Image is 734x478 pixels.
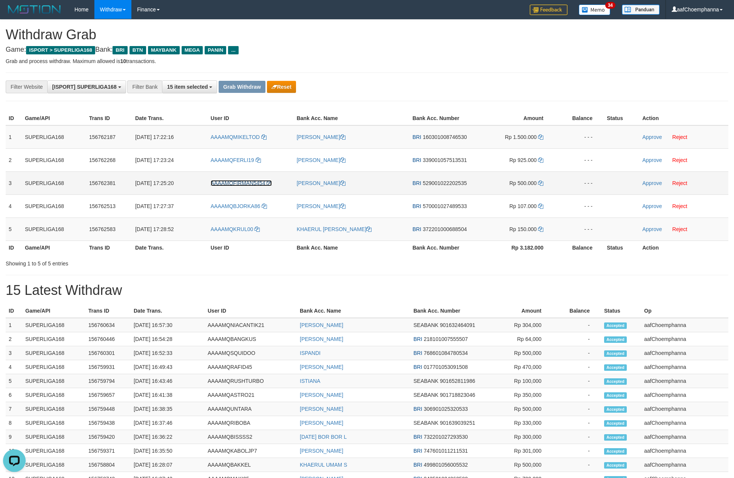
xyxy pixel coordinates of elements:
[211,180,265,186] span: AAAAMQFIRMAN5454
[642,180,662,186] a: Approve
[480,332,553,346] td: Rp 64,000
[6,304,22,318] th: ID
[641,304,728,318] th: Op
[300,350,321,356] a: ISPANDI
[205,332,297,346] td: AAAAMQBANGKUS
[6,374,22,388] td: 5
[300,406,343,412] a: [PERSON_NAME]
[22,194,86,217] td: SUPERLIGA168
[300,378,320,384] a: ISTIANA
[553,374,601,388] td: -
[208,111,294,125] th: User ID
[622,5,660,15] img: panduan.png
[538,134,543,140] a: Copy 1500000 to clipboard
[85,374,131,388] td: 156759794
[642,157,662,163] a: Approve
[52,84,116,90] span: [ISPORT] SUPERLIGA168
[132,111,208,125] th: Date Trans.
[538,157,543,163] a: Copy 925000 to clipboard
[135,134,174,140] span: [DATE] 17:22:16
[480,318,553,332] td: Rp 304,000
[641,318,728,332] td: aafChoemphanna
[672,180,688,186] a: Reject
[641,374,728,388] td: aafChoemphanna
[85,430,131,444] td: 156759420
[6,4,63,15] img: MOTION_logo.png
[553,346,601,360] td: -
[604,111,639,125] th: Status
[86,241,132,254] th: Trans ID
[6,194,22,217] td: 4
[300,448,343,454] a: [PERSON_NAME]
[211,203,261,209] span: AAAAMQBJORKA86
[131,318,205,332] td: [DATE] 16:57:30
[89,226,116,232] span: 156762583
[208,241,294,254] th: User ID
[424,462,468,468] span: Copy 499801056005532 to clipboard
[423,226,467,232] span: Copy 372201000688504 to clipboard
[604,420,627,427] span: Accepted
[205,416,297,430] td: AAAAMQRIBOBA
[553,444,601,458] td: -
[205,346,297,360] td: AAAAMQSQUIDOO
[22,346,85,360] td: SUPERLIGA168
[300,364,343,370] a: [PERSON_NAME]
[131,402,205,416] td: [DATE] 16:38:35
[132,241,208,254] th: Date Trans.
[509,157,537,163] span: Rp 925.000
[412,157,421,163] span: BRI
[412,203,421,209] span: BRI
[641,388,728,402] td: aafChoemphanna
[555,148,604,171] td: - - -
[6,148,22,171] td: 2
[205,46,226,54] span: PANIN
[424,336,468,342] span: Copy 218101007555507 to clipboard
[211,203,267,209] a: AAAAMQBJORKA86
[22,125,86,149] td: SUPERLIGA168
[131,458,205,472] td: [DATE] 16:28:07
[22,374,85,388] td: SUPERLIGA168
[219,81,265,93] button: Grab Withdraw
[412,134,421,140] span: BRI
[85,304,131,318] th: Trans ID
[553,388,601,402] td: -
[481,111,555,125] th: Amount
[211,157,261,163] a: AAAAMQFERLI19
[413,392,438,398] span: SEABANK
[555,125,604,149] td: - - -
[423,157,467,163] span: Copy 339001057513531 to clipboard
[672,157,688,163] a: Reject
[131,444,205,458] td: [DATE] 16:35:50
[604,322,627,329] span: Accepted
[604,392,627,399] span: Accepted
[641,346,728,360] td: aafChoemphanna
[113,46,127,54] span: BRI
[509,180,537,186] span: Rp 500.000
[480,402,553,416] td: Rp 500,000
[555,194,604,217] td: - - -
[22,171,86,194] td: SUPERLIGA168
[6,80,47,93] div: Filter Website
[413,406,422,412] span: BRI
[555,241,604,254] th: Balance
[211,180,272,186] a: AAAAMQFIRMAN5454
[22,332,85,346] td: SUPERLIGA168
[538,203,543,209] a: Copy 107000 to clipboard
[205,374,297,388] td: AAAAMQRUSHTURBO
[22,304,85,318] th: Game/API
[297,304,410,318] th: Bank Acc. Name
[130,46,146,54] span: BTN
[553,402,601,416] td: -
[205,458,297,472] td: AAAAMQBAKKEL
[162,80,217,93] button: 15 item selected
[555,111,604,125] th: Balance
[6,241,22,254] th: ID
[211,157,254,163] span: AAAAMQFERLI19
[131,346,205,360] td: [DATE] 16:52:33
[300,392,343,398] a: [PERSON_NAME]
[641,444,728,458] td: aafChoemphanna
[300,434,347,440] a: [DATE] BOR BOR L
[6,57,728,65] p: Grab and process withdraw. Maximum allowed is transactions.
[480,346,553,360] td: Rp 500,000
[413,420,438,426] span: SEABANK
